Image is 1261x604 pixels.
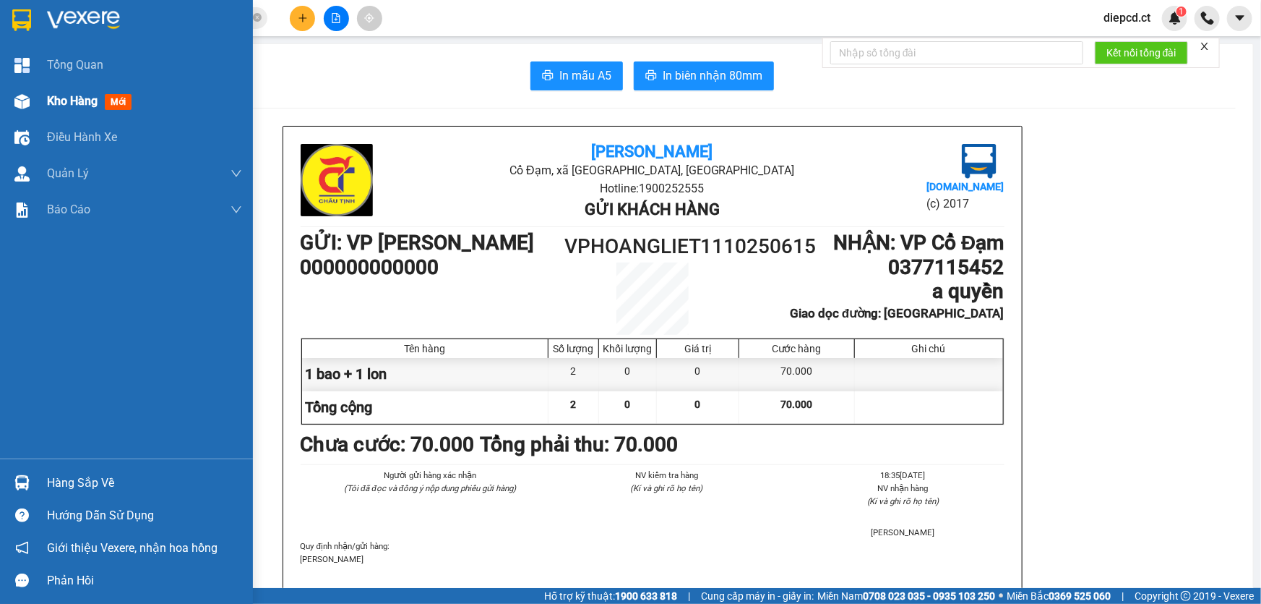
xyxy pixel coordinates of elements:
span: aim [364,13,374,23]
b: Giao dọc đường: [GEOGRAPHIC_DATA] [790,306,1004,320]
div: Ghi chú [858,343,999,354]
li: (c) 2017 [926,195,1004,213]
div: Số lượng [552,343,595,354]
span: In biên nhận 80mm [663,67,762,85]
li: [PERSON_NAME] [802,526,1004,539]
button: caret-down [1227,6,1252,31]
li: Hotline: 1900252555 [418,179,887,197]
span: close [1200,41,1210,51]
span: copyright [1181,591,1191,601]
img: warehouse-icon [14,166,30,182]
i: (Kí và ghi rõ họ tên) [630,483,702,493]
img: warehouse-icon [14,475,30,490]
div: Giá trị [660,343,735,354]
img: icon-new-feature [1169,12,1182,25]
li: 18:35[DATE] [802,469,1004,482]
span: notification [15,541,29,555]
strong: 1900 633 818 [615,590,677,602]
span: Kho hàng [47,94,98,108]
span: Kết nối tổng đài [1106,45,1176,61]
span: file-add [331,13,341,23]
strong: 0708 023 035 - 0935 103 250 [863,590,995,602]
div: Quy định nhận/gửi hàng : [301,540,1004,566]
span: Cung cấp máy in - giấy in: [701,588,814,604]
span: Điều hành xe [47,128,117,146]
span: printer [542,69,554,83]
b: Gửi khách hàng [585,200,720,218]
h1: VPHOANGLIET1110250615 [564,231,741,263]
span: Hỗ trợ kỹ thuật: [544,588,677,604]
div: Cước hàng [743,343,850,354]
li: Người gửi hàng xác nhận [330,469,531,482]
img: logo-vxr [12,9,31,31]
img: logo.jpg [962,144,997,179]
input: Nhập số tổng đài [830,41,1083,64]
span: down [231,204,242,216]
b: NHẬN : VP Cổ Đạm [833,231,1004,255]
span: | [688,588,690,604]
div: Hàng sắp về [47,472,242,494]
div: 2 [548,358,599,391]
p: [PERSON_NAME] [301,553,1004,566]
span: Tổng Quan [47,56,103,74]
li: NV nhận hàng [802,482,1004,495]
b: [DOMAIN_NAME] [926,181,1004,192]
span: caret-down [1234,12,1247,25]
li: NV kiểm tra hàng [566,469,767,482]
span: 0 [695,399,701,410]
i: (Tôi đã đọc và đồng ý nộp dung phiếu gửi hàng) [344,483,516,493]
b: Chưa cước : 70.000 [301,433,475,456]
span: close-circle [253,12,262,25]
span: down [231,168,242,179]
button: aim [357,6,382,31]
h1: 0377115452 [740,255,1004,280]
button: printerIn biên nhận 80mm [634,61,774,90]
span: 0 [625,399,631,410]
span: question-circle [15,509,29,522]
b: Tổng phải thu: 70.000 [481,433,679,456]
strong: 0369 525 060 [1049,590,1111,602]
div: Hướng dẫn sử dụng [47,505,242,527]
button: Kết nối tổng đài [1095,41,1188,64]
span: message [15,574,29,587]
span: 2 [571,399,577,410]
span: diepcd.ct [1092,9,1162,27]
div: 70.000 [739,358,854,391]
span: In mẫu A5 [559,67,611,85]
div: 0 [657,358,739,391]
span: mới [105,94,132,110]
span: 70.000 [780,399,812,410]
span: Giới thiệu Vexere, nhận hoa hồng [47,539,218,557]
span: ⚪️ [999,593,1003,599]
span: close-circle [253,13,262,22]
span: Miền Nam [817,588,995,604]
img: dashboard-icon [14,58,30,73]
span: printer [645,69,657,83]
i: (Kí và ghi rõ họ tên) [867,496,939,506]
h1: a quyền [740,279,1004,304]
div: Khối lượng [603,343,653,354]
h1: 000000000000 [301,255,564,280]
li: Cổ Đạm, xã [GEOGRAPHIC_DATA], [GEOGRAPHIC_DATA] [418,161,887,179]
b: [PERSON_NAME] [591,143,713,161]
span: | [1122,588,1124,604]
sup: 1 [1176,7,1187,17]
div: 0 [599,358,657,391]
img: warehouse-icon [14,94,30,109]
img: solution-icon [14,203,30,218]
span: Báo cáo [47,200,90,218]
img: warehouse-icon [14,130,30,145]
span: plus [298,13,308,23]
div: Phản hồi [47,570,242,592]
img: phone-icon [1201,12,1214,25]
span: Miền Bắc [1007,588,1111,604]
b: GỬI : VP [PERSON_NAME] [301,231,535,255]
span: Quản Lý [47,164,89,182]
span: Tổng cộng [306,399,373,416]
button: plus [290,6,315,31]
img: logo.jpg [301,144,373,216]
button: file-add [324,6,349,31]
button: printerIn mẫu A5 [530,61,623,90]
div: Tên hàng [306,343,545,354]
span: 1 [1179,7,1184,17]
